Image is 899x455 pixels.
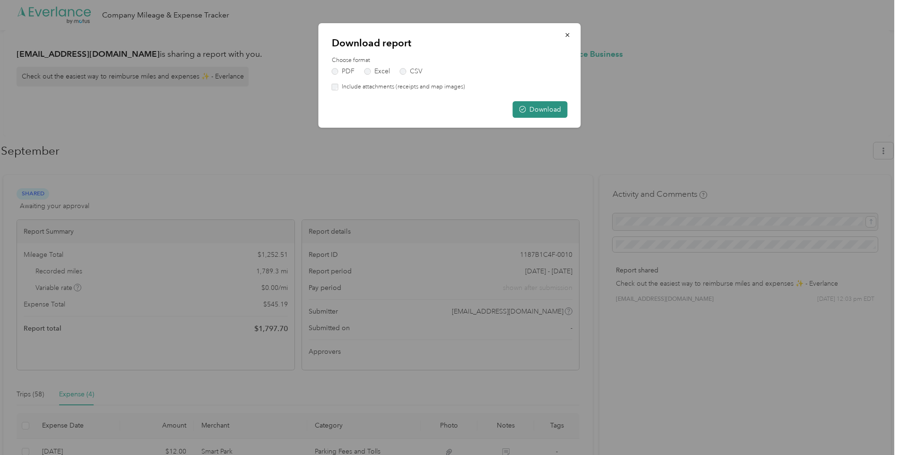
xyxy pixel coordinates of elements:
p: Download report [332,36,568,50]
label: Include attachments (receipts and map images) [338,83,465,91]
label: PDF [332,68,354,75]
label: Choose format [332,56,568,65]
button: Download [513,101,568,118]
label: Excel [364,68,390,75]
label: CSV [400,68,423,75]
